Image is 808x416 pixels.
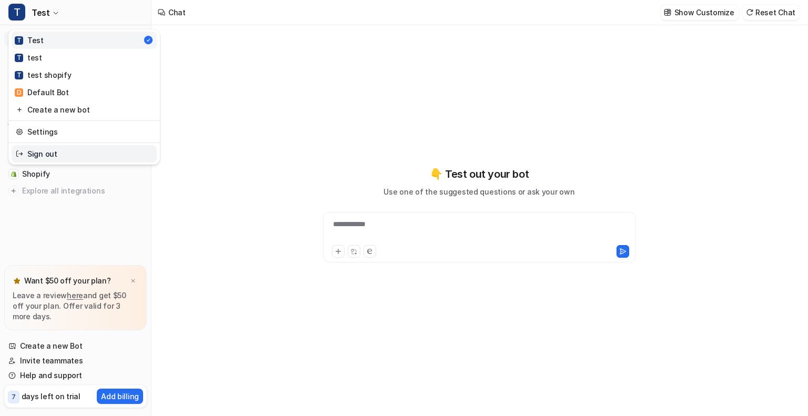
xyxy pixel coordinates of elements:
img: reset [16,148,23,159]
img: reset [16,126,23,137]
div: Test [15,35,44,46]
img: reset [16,104,23,115]
span: T [15,71,23,79]
span: Test [32,5,49,20]
span: T [15,36,23,45]
span: T [15,54,23,62]
div: test shopify [15,69,72,80]
span: D [15,88,23,97]
a: Create a new bot [12,101,157,118]
a: Settings [12,123,157,140]
div: test [15,52,42,63]
a: Sign out [12,145,157,163]
span: T [8,4,25,21]
div: TTest [8,29,160,165]
div: Default Bot [15,87,69,98]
